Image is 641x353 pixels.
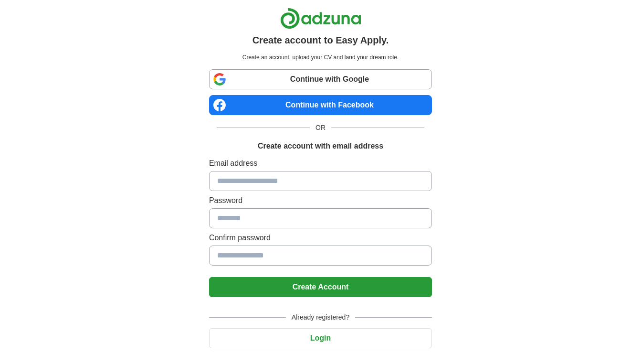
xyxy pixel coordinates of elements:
[209,195,432,206] label: Password
[310,123,331,133] span: OR
[280,8,361,29] img: Adzuna logo
[209,232,432,244] label: Confirm password
[211,53,430,62] p: Create an account, upload your CV and land your dream role.
[252,33,389,47] h1: Create account to Easy Apply.
[209,328,432,348] button: Login
[209,334,432,342] a: Login
[258,140,383,152] h1: Create account with email address
[209,95,432,115] a: Continue with Facebook
[286,312,355,322] span: Already registered?
[209,277,432,297] button: Create Account
[209,158,432,169] label: Email address
[209,69,432,89] a: Continue with Google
